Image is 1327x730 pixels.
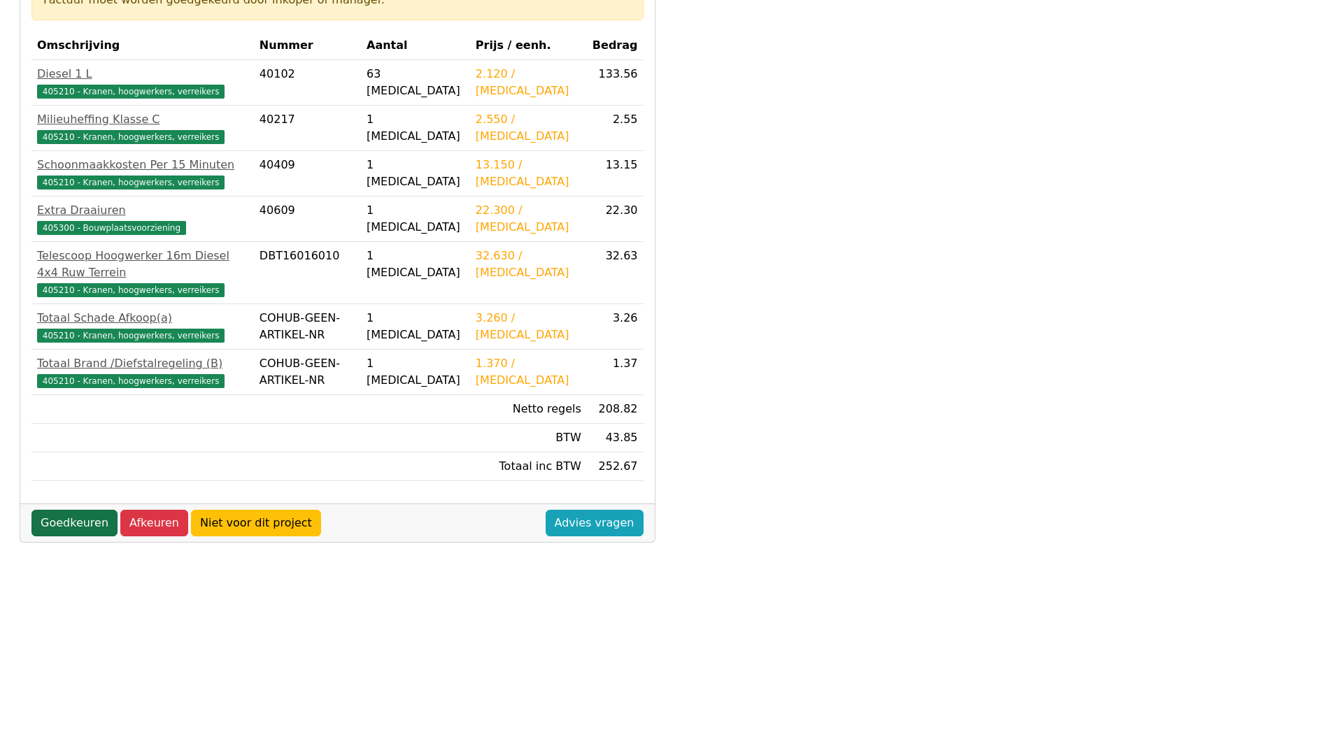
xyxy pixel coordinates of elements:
[367,66,464,99] div: 63 [MEDICAL_DATA]
[37,85,225,99] span: 405210 - Kranen, hoogwerkers, verreikers
[587,304,644,350] td: 3.26
[587,424,644,452] td: 43.85
[587,452,644,481] td: 252.67
[37,66,248,83] div: Diesel 1 L
[37,157,248,173] div: Schoonmaakkosten Per 15 Minuten
[191,510,321,536] a: Niet voor dit project
[37,355,248,389] a: Totaal Brand /Diefstalregeling (B)405210 - Kranen, hoogwerkers, verreikers
[37,202,248,219] div: Extra Draaiuren
[367,202,464,236] div: 1 [MEDICAL_DATA]
[254,350,361,395] td: COHUB-GEEN-ARTIKEL-NR
[367,157,464,190] div: 1 [MEDICAL_DATA]
[361,31,470,60] th: Aantal
[254,242,361,304] td: DBT16016010
[476,66,581,99] div: 2.120 / [MEDICAL_DATA]
[37,176,225,189] span: 405210 - Kranen, hoogwerkers, verreikers
[254,196,361,242] td: 40609
[37,283,225,297] span: 405210 - Kranen, hoogwerkers, verreikers
[37,310,248,327] div: Totaal Schade Afkoop(a)
[254,151,361,196] td: 40409
[587,31,644,60] th: Bedrag
[476,355,581,389] div: 1.370 / [MEDICAL_DATA]
[470,424,587,452] td: BTW
[37,157,248,190] a: Schoonmaakkosten Per 15 Minuten405210 - Kranen, hoogwerkers, verreikers
[476,157,581,190] div: 13.150 / [MEDICAL_DATA]
[476,248,581,281] div: 32.630 / [MEDICAL_DATA]
[37,221,186,235] span: 405300 - Bouwplaatsvoorziening
[367,310,464,343] div: 1 [MEDICAL_DATA]
[367,111,464,145] div: 1 [MEDICAL_DATA]
[546,510,644,536] a: Advies vragen
[587,196,644,242] td: 22.30
[470,452,587,481] td: Totaal inc BTW
[367,355,464,389] div: 1 [MEDICAL_DATA]
[254,60,361,106] td: 40102
[476,111,581,145] div: 2.550 / [MEDICAL_DATA]
[37,202,248,236] a: Extra Draaiuren405300 - Bouwplaatsvoorziening
[587,395,644,424] td: 208.82
[254,304,361,350] td: COHUB-GEEN-ARTIKEL-NR
[37,248,248,298] a: Telescoop Hoogwerker 16m Diesel 4x4 Ruw Terrein405210 - Kranen, hoogwerkers, verreikers
[37,355,248,372] div: Totaal Brand /Diefstalregeling (B)
[37,310,248,343] a: Totaal Schade Afkoop(a)405210 - Kranen, hoogwerkers, verreikers
[37,374,225,388] span: 405210 - Kranen, hoogwerkers, verreikers
[120,510,188,536] a: Afkeuren
[587,60,644,106] td: 133.56
[476,202,581,236] div: 22.300 / [MEDICAL_DATA]
[37,111,248,145] a: Milieuheffing Klasse C405210 - Kranen, hoogwerkers, verreikers
[587,350,644,395] td: 1.37
[31,510,118,536] a: Goedkeuren
[37,66,248,99] a: Diesel 1 L405210 - Kranen, hoogwerkers, verreikers
[254,106,361,151] td: 40217
[587,151,644,196] td: 13.15
[37,111,248,128] div: Milieuheffing Klasse C
[31,31,254,60] th: Omschrijving
[470,31,587,60] th: Prijs / eenh.
[37,248,248,281] div: Telescoop Hoogwerker 16m Diesel 4x4 Ruw Terrein
[470,395,587,424] td: Netto regels
[587,106,644,151] td: 2.55
[37,329,225,343] span: 405210 - Kranen, hoogwerkers, verreikers
[254,31,361,60] th: Nummer
[367,248,464,281] div: 1 [MEDICAL_DATA]
[587,242,644,304] td: 32.63
[476,310,581,343] div: 3.260 / [MEDICAL_DATA]
[37,130,225,144] span: 405210 - Kranen, hoogwerkers, verreikers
